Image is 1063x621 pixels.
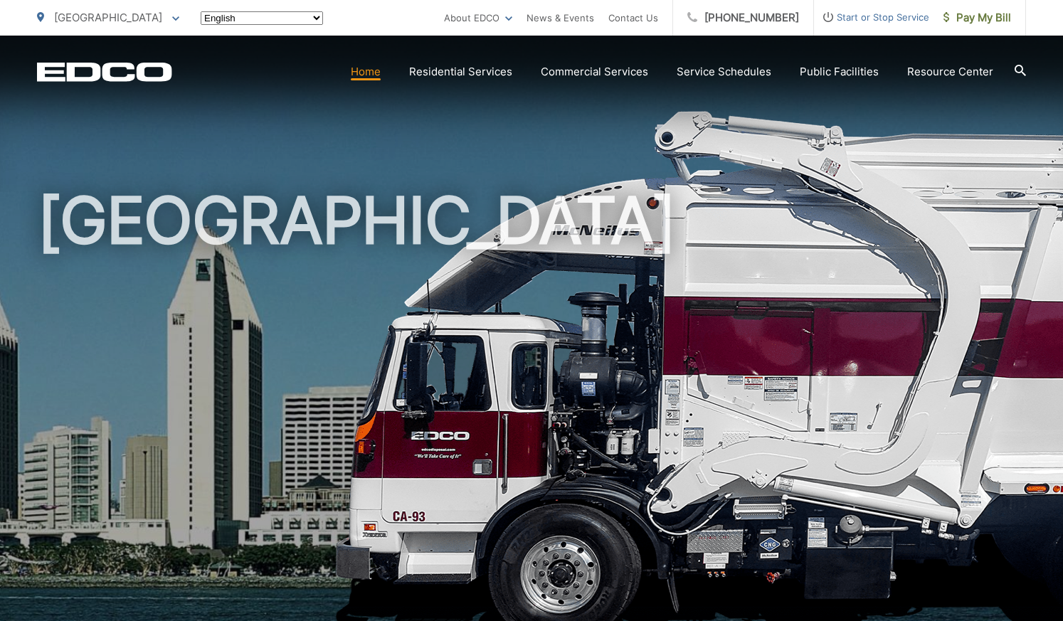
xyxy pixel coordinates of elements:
[677,63,771,80] a: Service Schedules
[541,63,648,80] a: Commercial Services
[37,62,172,82] a: EDCD logo. Return to the homepage.
[444,9,512,26] a: About EDCO
[409,63,512,80] a: Residential Services
[943,9,1011,26] span: Pay My Bill
[351,63,381,80] a: Home
[54,11,162,24] span: [GEOGRAPHIC_DATA]
[527,9,594,26] a: News & Events
[608,9,658,26] a: Contact Us
[907,63,993,80] a: Resource Center
[800,63,879,80] a: Public Facilities
[201,11,323,25] select: Select a language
